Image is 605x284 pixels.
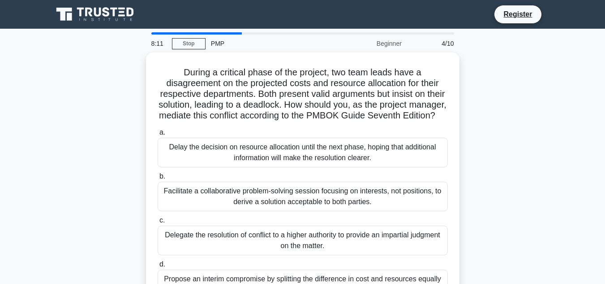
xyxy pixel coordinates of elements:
[172,38,206,49] a: Stop
[157,67,449,122] h5: During a critical phase of the project, two team leads have a disagreement on the projected costs...
[329,35,407,52] div: Beginner
[159,172,165,180] span: b.
[159,216,165,224] span: c.
[158,138,448,167] div: Delay the decision on resource allocation until the next phase, hoping that additional informatio...
[206,35,329,52] div: PMP
[158,226,448,255] div: Delegate the resolution of conflict to a higher authority to provide an impartial judgment on the...
[146,35,172,52] div: 8:11
[159,260,165,268] span: d.
[159,128,165,136] span: a.
[158,182,448,211] div: Facilitate a collaborative problem-solving session focusing on interests, not positions, to deriv...
[498,9,537,20] a: Register
[407,35,459,52] div: 4/10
